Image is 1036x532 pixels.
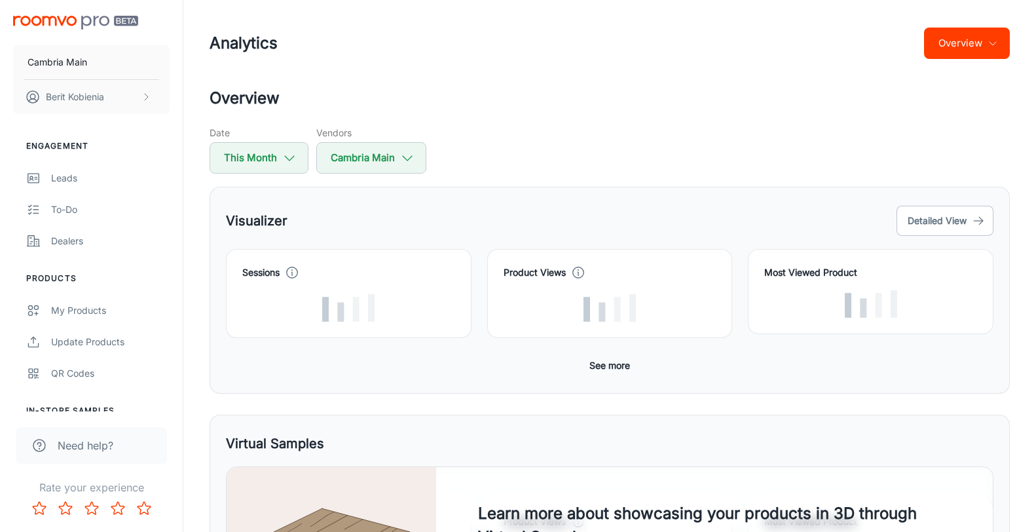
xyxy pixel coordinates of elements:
[584,354,635,377] button: See more
[46,90,104,104] p: Berit Kobienia
[226,434,324,453] h5: Virtual Samples
[28,55,87,69] p: Cambria Main
[52,495,79,522] button: Rate 2 star
[51,171,170,185] div: Leads
[26,495,52,522] button: Rate 1 star
[226,211,287,231] h5: Visualizer
[13,45,170,79] button: Cambria Main
[131,495,157,522] button: Rate 5 star
[51,335,170,349] div: Update Products
[210,31,278,55] h1: Analytics
[58,438,113,453] span: Need help?
[51,366,170,381] div: QR Codes
[583,294,636,322] img: Loading
[13,16,138,29] img: Roomvo PRO Beta
[51,234,170,248] div: Dealers
[764,265,977,280] h4: Most Viewed Product
[845,290,897,318] img: Loading
[79,495,105,522] button: Rate 3 star
[51,303,170,318] div: My Products
[105,495,131,522] button: Rate 4 star
[210,142,308,174] button: This Month
[504,265,566,280] h4: Product Views
[897,206,993,236] button: Detailed View
[316,126,426,140] h5: Vendors
[210,126,308,140] h5: Date
[13,80,170,114] button: Berit Kobienia
[10,480,172,495] p: Rate your experience
[242,265,280,280] h4: Sessions
[210,86,1010,110] h2: Overview
[51,202,170,217] div: To-do
[316,142,426,174] button: Cambria Main
[322,294,375,322] img: Loading
[924,28,1010,59] button: Overview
